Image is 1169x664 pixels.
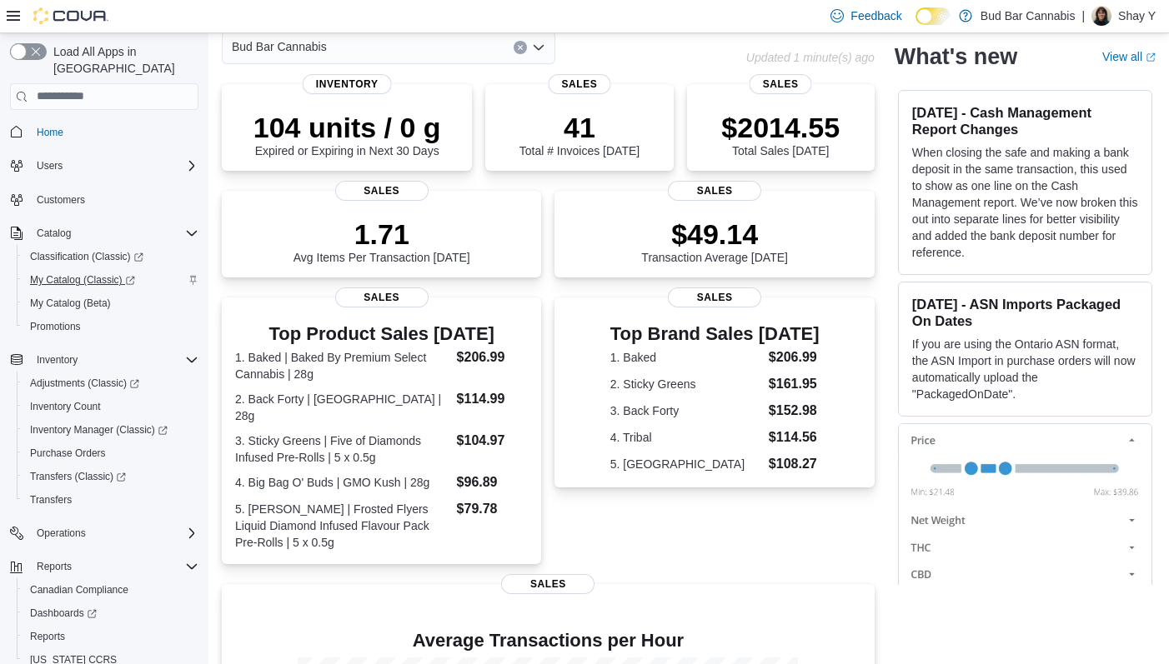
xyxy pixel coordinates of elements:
[1081,6,1085,26] p: |
[235,391,450,424] dt: 2. Back Forty | [GEOGRAPHIC_DATA] | 28g
[3,187,205,212] button: Customers
[23,317,88,337] a: Promotions
[912,104,1138,137] h3: [DATE] - Cash Management Report Changes
[17,442,205,465] button: Purchase Orders
[23,247,198,267] span: Classification (Classic)
[3,222,205,245] button: Catalog
[769,347,820,367] dd: $206.99
[30,273,135,287] span: My Catalog (Classic)
[23,270,142,290] a: My Catalog (Classic)
[30,400,101,413] span: Inventory Count
[17,488,205,512] button: Transfers
[457,499,529,519] dd: $79.78
[30,377,139,390] span: Adjustments (Classic)
[769,427,820,447] dd: $114.56
[23,270,198,290] span: My Catalog (Classic)
[641,217,788,251] p: $49.14
[235,501,450,551] dt: 5. [PERSON_NAME] | Frosted Flyers Liquid Diamond Infused Flavour Pack Pre-Rolls | 5 x 0.5g
[610,376,762,392] dt: 2. Sticky Greens
[457,389,529,409] dd: $114.99
[30,630,65,643] span: Reports
[721,111,840,157] div: Total Sales [DATE]
[294,217,470,264] div: Avg Items Per Transaction [DATE]
[23,397,108,417] a: Inventory Count
[30,156,198,176] span: Users
[912,296,1138,329] h3: [DATE] - ASN Imports Packaged On Dates
[746,51,875,64] p: Updated 1 minute(s) ago
[769,401,820,421] dd: $152.98
[23,443,198,463] span: Purchase Orders
[1091,6,1111,26] div: Shay Y
[3,120,205,144] button: Home
[17,292,205,315] button: My Catalog (Beta)
[916,7,951,25] input: Dark Mode
[47,43,198,77] span: Load All Apps in [GEOGRAPHIC_DATA]
[1118,6,1156,26] p: Shay Y
[30,122,198,142] span: Home
[17,315,205,338] button: Promotions
[37,227,71,240] span: Catalog
[668,181,761,201] span: Sales
[30,250,143,263] span: Classification (Classic)
[23,490,198,510] span: Transfers
[30,223,198,243] span: Catalog
[30,493,72,507] span: Transfers
[23,580,198,600] span: Canadian Compliance
[30,423,168,437] span: Inventory Manager (Classic)
[235,349,450,382] dt: 1. Baked | Baked By Premium Select Cannabis | 28g
[30,190,92,210] a: Customers
[23,603,103,623] a: Dashboards
[23,603,198,623] span: Dashboards
[17,602,205,625] a: Dashboards
[232,37,327,57] span: Bud Bar Cannabis
[303,74,392,94] span: Inventory
[17,245,205,268] a: Classification (Classic)
[912,144,1138,261] p: When closing the safe and making a bank deposit in the same transaction, this used to show as one...
[610,429,762,446] dt: 4. Tribal
[519,111,640,157] div: Total # Invoices [DATE]
[235,324,528,344] h3: Top Product Sales [DATE]
[30,470,126,483] span: Transfers (Classic)
[23,443,113,463] a: Purchase Orders
[916,25,916,26] span: Dark Mode
[23,317,198,337] span: Promotions
[3,348,205,372] button: Inventory
[235,474,450,491] dt: 4. Big Bag O' Buds | GMO Kush | 28g
[17,418,205,442] a: Inventory Manager (Classic)
[23,373,198,393] span: Adjustments (Classic)
[1102,50,1156,63] a: View allExternal link
[850,7,901,24] span: Feedback
[610,324,820,344] h3: Top Brand Sales [DATE]
[23,467,198,487] span: Transfers (Classic)
[721,111,840,144] p: $2014.55
[23,247,150,267] a: Classification (Classic)
[17,625,205,648] button: Reports
[37,159,63,172] span: Users
[641,217,788,264] div: Transaction Average [DATE]
[981,6,1076,26] p: Bud Bar Cannabis
[501,574,595,594] span: Sales
[769,374,820,394] dd: $161.95
[769,454,820,474] dd: $108.27
[294,217,470,251] p: 1.71
[610,402,762,419] dt: 3. Back Forty
[30,607,97,620] span: Dashboards
[3,522,205,545] button: Operations
[37,560,72,573] span: Reports
[532,41,545,54] button: Open list of options
[23,293,198,313] span: My Catalog (Beta)
[519,111,640,144] p: 41
[23,293,118,313] a: My Catalog (Beta)
[37,353,78,367] span: Inventory
[37,126,63,139] span: Home
[912,336,1138,402] p: If you are using the Ontario ASN format, the ASN Import in purchase orders will now automatically...
[17,395,205,418] button: Inventory Count
[457,347,529,367] dd: $206.99
[235,631,861,651] h4: Average Transactions per Hour
[335,287,429,307] span: Sales
[3,555,205,578] button: Reports
[23,490,78,510] a: Transfers
[335,181,429,201] span: Sales
[23,580,135,600] a: Canadian Compliance
[30,350,84,370] button: Inventory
